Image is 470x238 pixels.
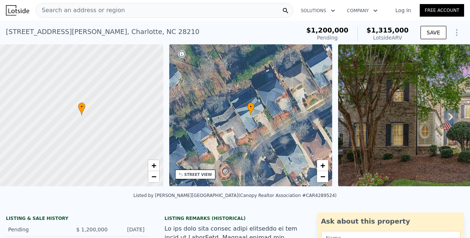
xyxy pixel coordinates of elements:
span: $ 1,200,000 [76,227,108,232]
a: Zoom in [148,160,159,171]
span: + [151,161,156,170]
div: Pending [8,226,70,233]
span: Search an address or region [36,6,125,15]
div: LISTING & SALE HISTORY [6,215,147,223]
div: • [247,102,255,115]
div: Listing Remarks (Historical) [164,215,305,221]
button: Company [341,4,384,17]
a: Log In [386,7,420,14]
a: Free Account [420,4,464,17]
div: Listed by [PERSON_NAME][GEOGRAPHIC_DATA] (Canopy Realtor Association #CAR4289524) [133,193,337,198]
div: [STREET_ADDRESS][PERSON_NAME] , Charlotte , NC 28210 [6,27,200,37]
div: [DATE] [113,226,144,233]
span: + [320,161,325,170]
span: − [151,172,156,181]
a: Zoom in [317,160,328,171]
div: Lotside ARV [367,34,409,41]
button: Solutions [295,4,341,17]
span: − [320,172,325,181]
span: $1,315,000 [367,26,409,34]
div: Ask about this property [321,216,460,227]
button: Show Options [449,25,464,40]
span: • [78,103,85,110]
a: Zoom out [317,171,328,182]
div: Pending [306,34,348,41]
span: • [247,103,255,110]
img: Lotside [6,5,29,16]
button: SAVE [420,26,446,39]
a: Zoom out [148,171,159,182]
div: • [78,102,85,115]
span: $1,200,000 [306,26,348,34]
div: STREET VIEW [184,172,212,177]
